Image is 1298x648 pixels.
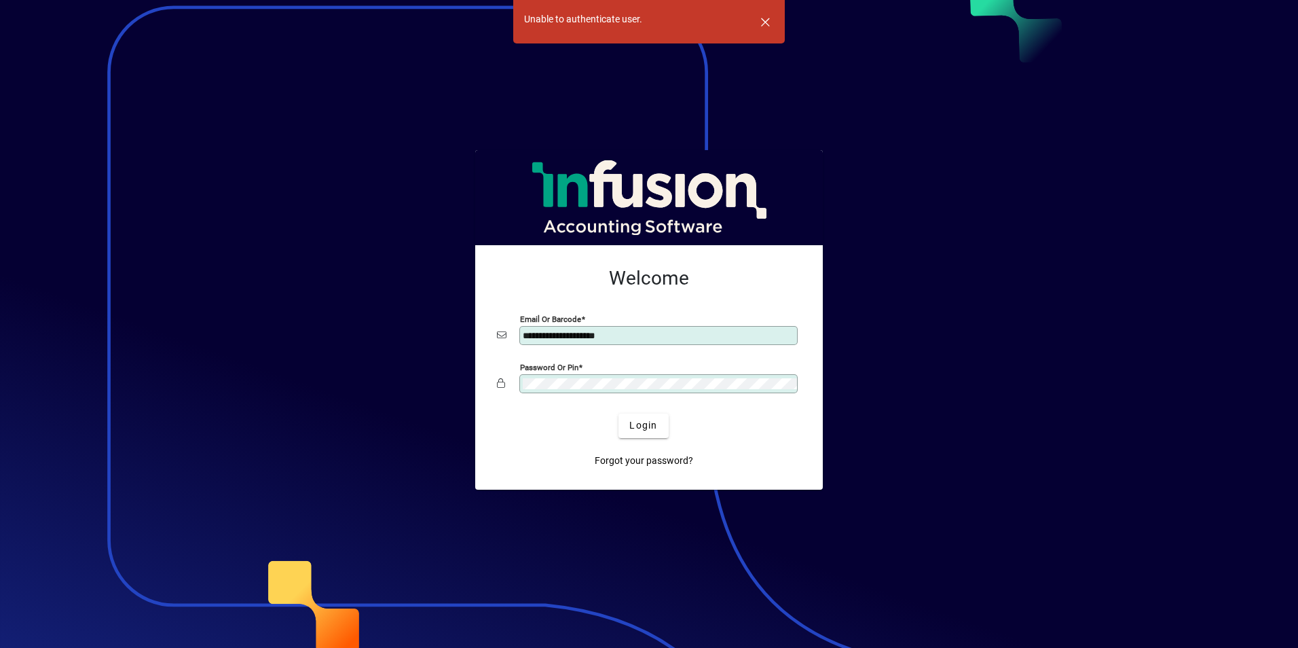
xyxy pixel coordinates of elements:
a: Forgot your password? [589,449,699,473]
h2: Welcome [497,267,801,290]
button: Dismiss [749,5,781,38]
button: Login [618,414,668,438]
span: Forgot your password? [595,454,693,468]
mat-label: Email or Barcode [520,314,581,323]
div: Unable to authenticate user. [524,12,642,26]
span: Login [629,418,657,433]
mat-label: Password or Pin [520,362,578,372]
